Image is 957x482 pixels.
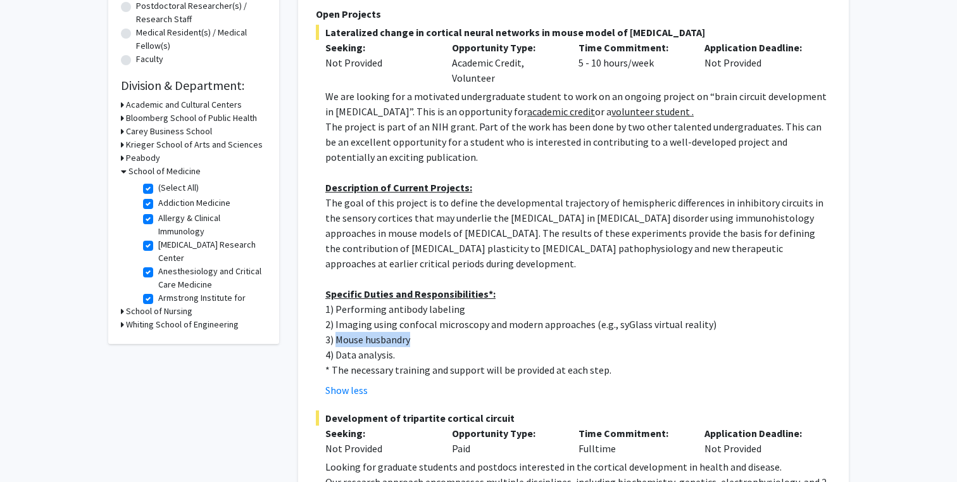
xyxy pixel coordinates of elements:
[452,40,560,55] p: Opportunity Type:
[121,78,266,93] h2: Division & Department:
[325,347,831,362] p: 4) Data analysis.
[158,238,263,265] label: [MEDICAL_DATA] Research Center
[579,40,686,55] p: Time Commitment:
[316,410,831,426] span: Development of tripartite cortical circuit
[325,459,831,474] p: Looking for graduate students and postdocs interested in the cortical development in health and d...
[136,53,163,66] label: Faculty
[158,265,263,291] label: Anesthesiology and Critical Care Medicine
[316,25,831,40] span: Lateralized change in cortical neural networks in mouse model of [MEDICAL_DATA]
[442,40,569,86] div: Academic Credit, Volunteer
[316,6,831,22] p: Open Projects
[704,40,812,55] p: Application Deadline:
[126,318,239,331] h3: Whiting School of Engineering
[579,426,686,441] p: Time Commitment:
[126,138,263,151] h3: Krieger School of Arts and Sciences
[325,55,433,70] div: Not Provided
[158,181,199,194] label: (Select All)
[126,151,160,165] h3: Peabody
[126,125,212,138] h3: Carey Business School
[325,40,433,55] p: Seeking:
[325,301,831,317] p: 1) Performing antibody labeling
[695,40,822,86] div: Not Provided
[452,426,560,441] p: Opportunity Type:
[325,441,433,456] div: Not Provided
[325,383,368,398] button: Show less
[325,332,831,347] p: 3) Mouse husbandry
[158,212,263,238] label: Allergy & Clinical Immunology
[704,426,812,441] p: Application Deadline:
[325,195,831,271] p: The goal of this project is to define the developmental trajectory of hemispheric differences in ...
[325,288,496,300] u: Specific Duties and Responsibilities*:
[442,426,569,456] div: Paid
[695,426,822,456] div: Not Provided
[325,426,433,441] p: Seeking:
[126,305,192,318] h3: School of Nursing
[569,426,696,456] div: Fulltime
[128,165,201,178] h3: School of Medicine
[325,362,831,377] p: * The necessary training and support will be provided at each step.
[611,105,694,118] u: volunteer student .
[325,119,831,165] p: The project is part of an NIH grant. Part of the work has been done by two other talented undergr...
[158,196,230,210] label: Addiction Medicine
[9,425,54,472] iframe: Chat
[569,40,696,86] div: 5 - 10 hours/week
[325,89,831,119] p: We are looking for a motivated undergraduate student to work on an ongoing project on “brain circ...
[325,181,472,194] u: Description of Current Projects:
[126,98,242,111] h3: Academic and Cultural Centers
[527,105,595,118] u: academic credit
[158,291,263,318] label: Armstrong Institute for Patient Safety and Quality
[325,317,831,332] p: 2) Imaging using confocal microscopy and modern approaches (e.g., syGlass virtual reality)
[136,26,266,53] label: Medical Resident(s) / Medical Fellow(s)
[126,111,257,125] h3: Bloomberg School of Public Health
